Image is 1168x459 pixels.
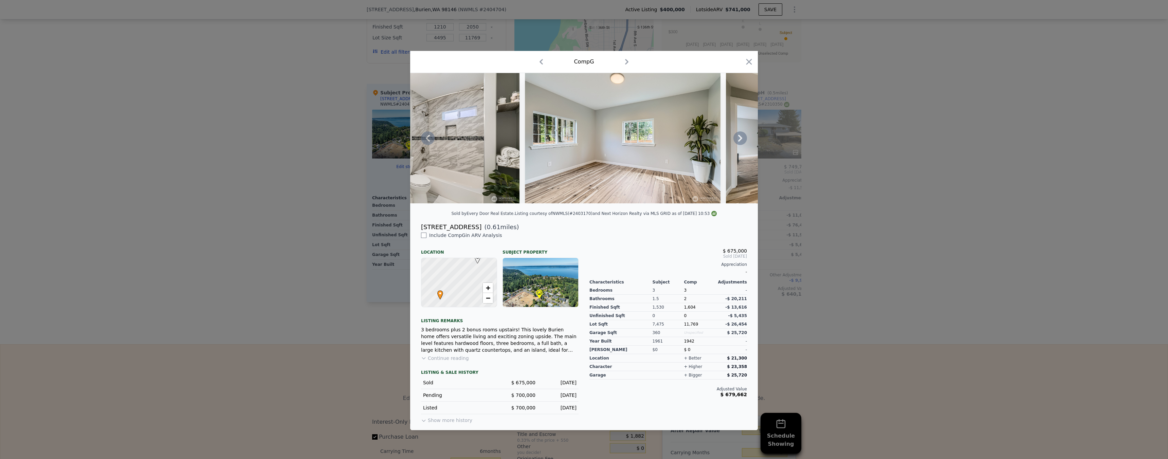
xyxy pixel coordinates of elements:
div: Finished Sqft [589,303,653,312]
div: Bathrooms [589,295,653,303]
div: 1942 [684,337,715,346]
span: 0.61 [487,223,500,231]
div: 1961 [653,337,684,346]
span: 0 [684,313,687,318]
div: Comp [684,279,715,285]
div: 2 [684,295,715,303]
div: Listed [423,404,494,411]
div: [DATE] [541,392,577,399]
div: Bedrooms [589,286,653,295]
div: Garage Sqft [589,329,653,337]
div: Lot Sqft [589,320,653,329]
span: + [486,283,490,292]
span: -$ 26,454 [725,322,747,327]
div: LISTING & SALE HISTORY [421,370,579,377]
span: $ 0 [684,347,690,352]
div: Pending [423,392,494,399]
span: − [486,294,490,302]
span: -$ 13,616 [725,305,747,310]
div: Adjustments [715,279,747,285]
span: $ 679,662 [720,392,747,397]
div: 7,475 [653,320,684,329]
div: location [589,354,653,363]
span: -$ 20,211 [725,296,747,301]
div: [DATE] [541,404,577,411]
span: $ 675,000 [511,380,535,385]
span: • [436,288,445,298]
div: [DATE] [541,379,577,386]
span: 11,769 [684,322,698,327]
div: - [715,337,747,346]
div: Unspecified [684,329,715,337]
span: ( miles) [481,222,519,232]
span: $ 23,358 [727,364,747,369]
span: 1,604 [684,305,695,310]
div: Comp G [574,58,594,66]
img: Property Img [726,73,921,203]
div: Appreciation [589,262,747,267]
a: Zoom in [483,283,493,293]
img: Property Img [324,73,519,203]
div: Unfinished Sqft [589,312,653,320]
div: + better [684,355,701,361]
div: 1,530 [653,303,684,312]
div: - [589,267,747,277]
span: $ 700,000 [511,405,535,410]
span: $ 21,300 [727,356,747,361]
div: G [473,254,477,258]
div: Adjusted Value [589,386,747,392]
button: Continue reading [421,355,469,362]
div: garage [589,371,653,380]
button: Show more history [421,414,472,424]
div: 360 [653,329,684,337]
span: $ 25,720 [727,373,747,378]
div: + bigger [684,372,702,378]
div: Characteristics [589,279,653,285]
div: - [715,286,747,295]
a: Zoom out [483,293,493,303]
span: Include Comp G in ARV Analysis [426,233,505,238]
div: 3 [653,286,684,295]
span: $ 675,000 [723,248,747,254]
img: Property Img [525,73,720,203]
div: Sold by Every Door Real Estate . [451,211,515,216]
div: - [715,346,747,354]
div: character [589,363,653,371]
span: $ 700,000 [511,392,535,398]
span: $ 25,720 [727,330,747,335]
div: Year Built [589,337,653,346]
div: 3 bedrooms plus 2 bonus rooms upstairs! This lovely Burien home offers versatile living and excit... [421,326,579,353]
div: Listing remarks [421,313,579,324]
img: NWMLS Logo [711,211,717,216]
div: + higher [684,364,702,369]
div: Subject [653,279,684,285]
div: Location [421,244,497,255]
span: -$ 5,435 [728,313,747,318]
div: Subject Property [503,244,579,255]
div: [STREET_ADDRESS] [421,222,481,232]
div: Listing courtesy of NWMLS (#2403170) and Next Horizon Realty via MLS GRID as of [DATE] 10:53 [515,211,716,216]
div: [PERSON_NAME] [589,346,653,354]
div: • [436,290,440,294]
span: Sold [DATE] [589,254,747,259]
div: $0 [653,346,684,354]
span: 3 [684,288,687,293]
div: Sold [423,379,494,386]
div: 1.5 [653,295,684,303]
div: 0 [653,312,684,320]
